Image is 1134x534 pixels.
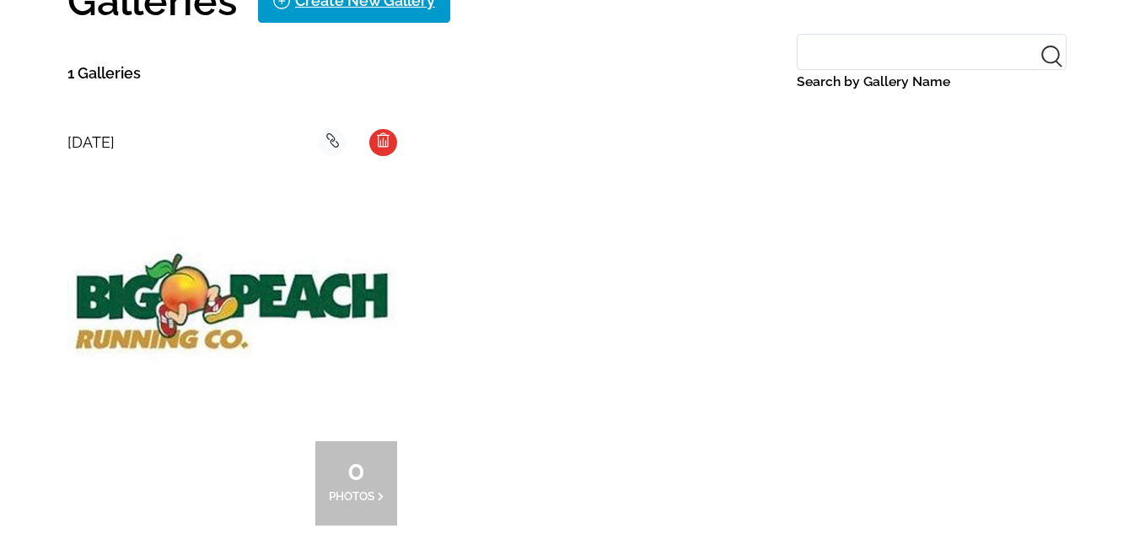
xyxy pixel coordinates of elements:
[797,70,1067,94] label: Search by Gallery Name
[67,133,115,151] span: [DATE]
[67,64,141,82] span: 1 Galleries
[329,465,384,475] span: 0
[67,164,397,439] img: 219892
[329,489,374,503] span: PHOTOS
